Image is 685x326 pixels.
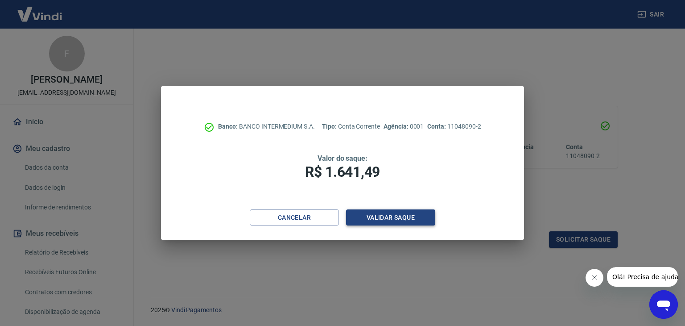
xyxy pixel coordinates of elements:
[322,122,380,131] p: Conta Corrente
[384,123,410,130] span: Agência:
[250,209,339,226] button: Cancelar
[586,269,603,287] iframe: Fechar mensagem
[384,122,424,131] p: 0001
[649,290,678,319] iframe: Botão para abrir a janela de mensagens
[427,122,481,131] p: 11048090-2
[5,6,75,13] span: Olá! Precisa de ajuda?
[305,163,380,180] span: R$ 1.641,49
[346,209,435,226] button: Validar saque
[322,123,338,130] span: Tipo:
[607,267,678,287] iframe: Mensagem da empresa
[318,154,367,163] span: Valor do saque:
[218,122,315,131] p: BANCO INTERMEDIUM S.A.
[218,123,239,130] span: Banco:
[427,123,447,130] span: Conta:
